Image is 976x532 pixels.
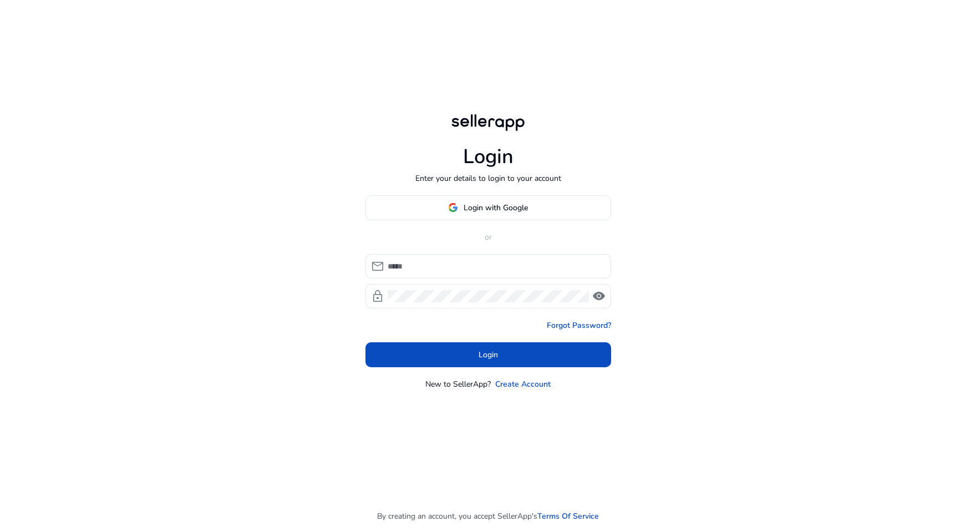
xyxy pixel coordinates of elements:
[448,202,458,212] img: google-logo.svg
[464,202,528,214] span: Login with Google
[371,260,384,273] span: mail
[479,349,498,361] span: Login
[592,290,606,303] span: visibility
[425,378,491,390] p: New to SellerApp?
[547,320,611,331] a: Forgot Password?
[365,342,611,367] button: Login
[537,510,599,522] a: Terms Of Service
[365,195,611,220] button: Login with Google
[371,290,384,303] span: lock
[365,231,611,243] p: or
[495,378,551,390] a: Create Account
[463,145,514,169] h1: Login
[415,173,561,184] p: Enter your details to login to your account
